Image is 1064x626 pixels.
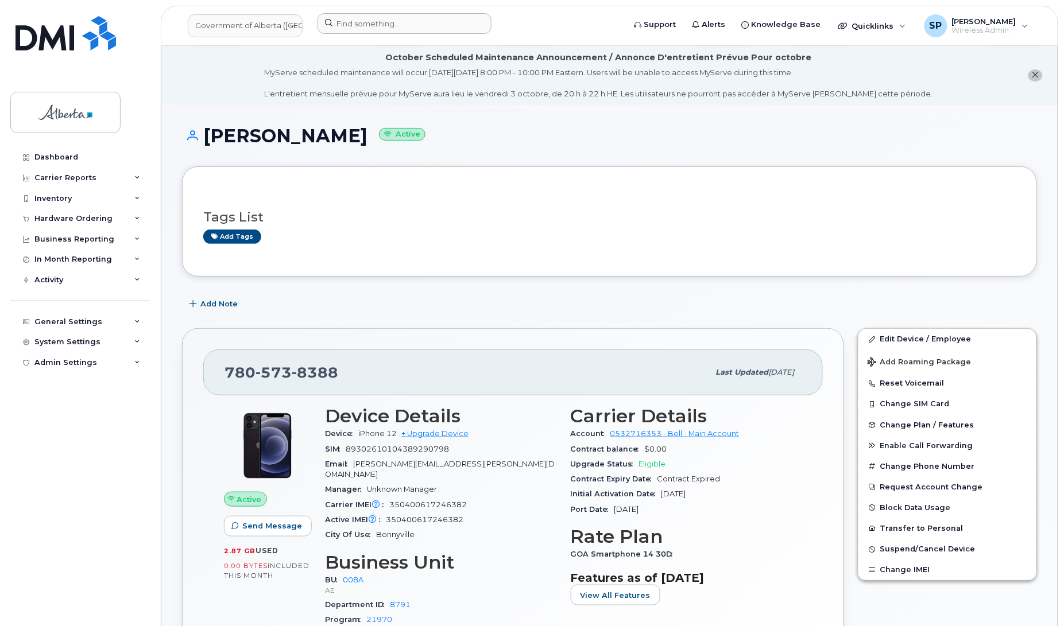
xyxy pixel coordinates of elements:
span: Suspend/Cancel Device [880,545,976,554]
span: GOA Smartphone 14 30D [571,550,679,558]
span: City Of Use [325,530,376,539]
a: Edit Device / Employee [858,329,1036,349]
span: [PERSON_NAME][EMAIL_ADDRESS][PERSON_NAME][DOMAIN_NAME] [325,460,555,479]
span: 2.87 GB [224,547,256,555]
button: Change IMEI [858,559,1036,580]
img: iPhone_12.jpg [233,411,302,480]
span: Carrier IMEI [325,500,389,509]
span: Port Date [571,505,614,514]
a: Add tags [203,230,261,244]
h3: Business Unit [325,552,557,573]
span: [DATE] [769,368,795,376]
span: Department ID [325,600,390,609]
a: 21970 [366,615,392,624]
button: Change SIM Card [858,394,1036,414]
span: $0.00 [645,445,667,453]
span: 350400617246382 [386,515,463,524]
button: close notification [1028,69,1043,81]
span: Device [325,429,358,438]
span: Account [571,429,610,438]
span: 780 [225,364,338,381]
span: Contract Expired [657,475,721,483]
span: BU [325,576,343,584]
div: October Scheduled Maintenance Announcement / Annonce D'entretient Prévue Pour octobre [386,52,812,64]
span: iPhone 12 [358,429,397,438]
a: 008A [343,576,363,584]
span: 0.00 Bytes [224,562,268,570]
span: Eligible [639,460,666,468]
button: Transfer to Personal [858,518,1036,539]
span: Add Note [200,298,238,309]
span: Contract Expiry Date [571,475,657,483]
button: View All Features [571,585,660,605]
h1: [PERSON_NAME] [182,126,1037,146]
button: Change Phone Number [858,456,1036,477]
div: MyServe scheduled maintenance will occur [DATE][DATE] 8:00 PM - 10:00 PM Eastern. Users will be u... [264,67,933,99]
button: Add Note [182,294,247,314]
p: AE [325,585,557,595]
span: Bonnyville [376,530,415,539]
span: 350400617246382 [389,500,467,509]
span: Add Roaming Package [868,357,972,368]
span: View All Features [581,590,651,601]
span: Upgrade Status [571,460,639,468]
button: Change Plan / Features [858,415,1036,436]
h3: Tags List [203,210,1016,224]
small: Active [379,128,425,141]
a: + Upgrade Device [401,429,469,438]
h3: Carrier Details [571,406,803,426]
span: Unknown Manager [367,485,437,493]
span: Change Plan / Features [880,421,974,429]
span: [DATE] [661,489,686,498]
span: Initial Activation Date [571,489,661,498]
button: Add Roaming Package [858,349,1036,373]
span: Active IMEI [325,515,386,524]
span: [DATE] [614,505,639,514]
h3: Rate Plan [571,526,803,547]
span: Manager [325,485,367,493]
button: Block Data Usage [858,497,1036,518]
button: Suspend/Cancel Device [858,539,1036,559]
span: Contract balance [571,445,645,453]
button: Enable Call Forwarding [858,436,1036,456]
span: 573 [256,364,292,381]
h3: Features as of [DATE] [571,571,803,585]
button: Send Message [224,516,312,536]
a: 0532716353 - Bell - Main Account [610,429,740,438]
span: Program [325,615,366,624]
button: Request Account Change [858,477,1036,497]
button: Reset Voicemail [858,373,1036,394]
span: Active [237,494,262,505]
span: 89302610104389290798 [346,445,449,453]
span: Enable Call Forwarding [880,441,973,450]
span: Email [325,460,353,468]
a: 8791 [390,600,411,609]
span: used [256,546,278,555]
span: Send Message [242,520,302,531]
h3: Device Details [325,406,557,426]
span: SIM [325,445,346,453]
span: 8388 [292,364,338,381]
span: Last updated [716,368,769,376]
